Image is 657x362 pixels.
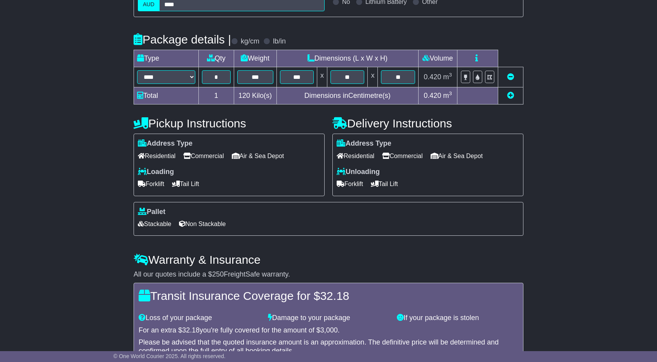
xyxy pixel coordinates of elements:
[241,37,259,46] label: kg/cm
[138,178,164,190] span: Forklift
[507,92,514,99] a: Add new item
[135,314,264,322] div: Loss of your package
[212,270,224,278] span: 250
[139,326,518,335] div: For an extra $ you're fully covered for the amount of $ .
[138,208,165,216] label: Pallet
[418,50,457,67] td: Volume
[199,87,234,104] td: 1
[182,326,200,334] span: 32.18
[449,72,452,78] sup: 3
[234,50,276,67] td: Weight
[264,314,393,322] div: Damage to your package
[238,92,250,99] span: 120
[138,139,193,148] label: Address Type
[276,50,418,67] td: Dimensions (L x W x H)
[199,50,234,67] td: Qty
[337,150,374,162] span: Residential
[172,178,199,190] span: Tail Lift
[424,92,441,99] span: 0.420
[337,139,391,148] label: Address Type
[139,338,518,355] div: Please be advised that the quoted insurance amount is an approximation. The definitive price will...
[139,289,518,302] h4: Transit Insurance Coverage for $
[317,67,327,87] td: x
[368,67,378,87] td: x
[138,168,174,176] label: Loading
[234,87,276,104] td: Kilo(s)
[113,353,226,359] span: © One World Courier 2025. All rights reserved.
[507,73,514,81] a: Remove this item
[138,218,171,230] span: Stackable
[179,218,226,230] span: Non Stackable
[320,289,349,302] span: 32.18
[276,87,418,104] td: Dimensions in Centimetre(s)
[183,150,224,162] span: Commercial
[449,90,452,96] sup: 3
[134,50,199,67] td: Type
[138,150,176,162] span: Residential
[443,73,452,81] span: m
[232,150,284,162] span: Air & Sea Depot
[134,253,523,266] h4: Warranty & Insurance
[443,92,452,99] span: m
[424,73,441,81] span: 0.420
[134,87,199,104] td: Total
[134,33,231,46] h4: Package details |
[332,117,523,130] h4: Delivery Instructions
[371,178,398,190] span: Tail Lift
[337,178,363,190] span: Forklift
[393,314,522,322] div: If your package is stolen
[382,150,422,162] span: Commercial
[134,270,523,279] div: All our quotes include a $ FreightSafe warranty.
[273,37,286,46] label: lb/in
[134,117,325,130] h4: Pickup Instructions
[337,168,380,176] label: Unloading
[431,150,483,162] span: Air & Sea Depot
[320,326,338,334] span: 3,000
